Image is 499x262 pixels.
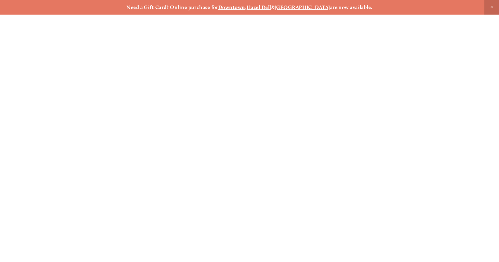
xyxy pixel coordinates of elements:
[218,4,245,10] a: Downtown
[126,4,218,10] strong: Need a Gift Card? Online purchase for
[330,4,373,10] strong: are now available.
[247,4,271,10] a: Hazel Dell
[275,4,330,10] a: [GEOGRAPHIC_DATA]
[271,4,275,10] strong: &
[245,4,247,10] strong: ,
